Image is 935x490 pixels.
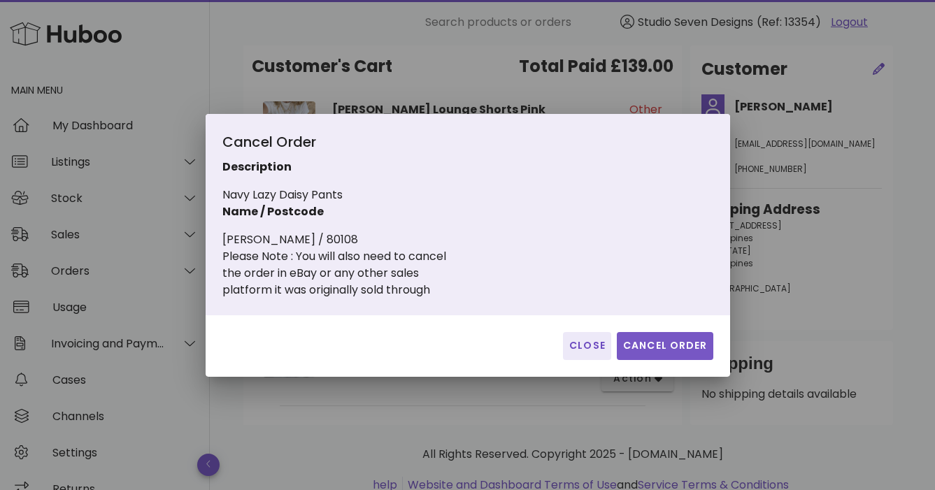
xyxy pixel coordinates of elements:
span: Cancel Order [622,338,708,353]
div: Navy Lazy Daisy Pants [PERSON_NAME] / 80108 [222,131,536,298]
button: Cancel Order [617,332,713,360]
p: Name / Postcode [222,203,536,220]
div: Please Note : You will also need to cancel the order in eBay or any other sales platform it was o... [222,248,536,298]
button: Close [563,332,611,360]
span: Close [569,338,606,353]
div: Cancel Order [222,131,536,159]
p: Description [222,159,536,175]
